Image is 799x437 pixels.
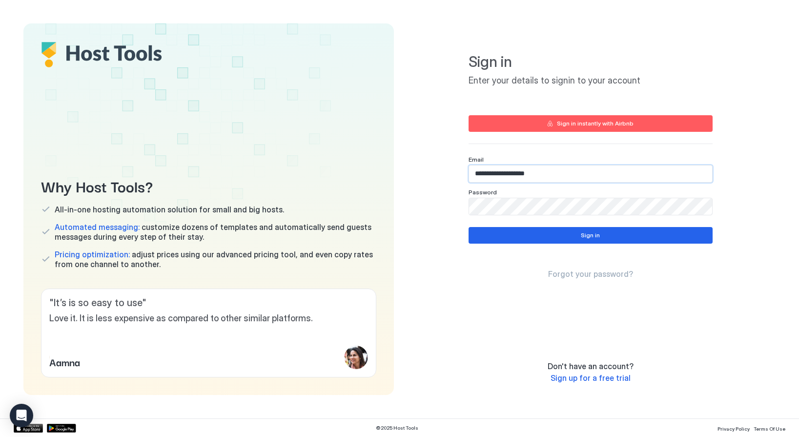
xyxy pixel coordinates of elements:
[55,250,376,269] span: adjust prices using our advanced pricing tool, and even copy rates from one channel to another.
[10,404,33,427] div: Open Intercom Messenger
[41,175,376,197] span: Why Host Tools?
[581,231,600,240] div: Sign in
[469,75,713,86] span: Enter your details to signin to your account
[557,119,634,128] div: Sign in instantly with Airbnb
[14,424,43,433] a: App Store
[469,198,712,215] input: Input Field
[47,424,76,433] a: Google Play Store
[49,354,80,369] span: Aamna
[717,426,750,432] span: Privacy Policy
[376,425,418,431] span: © 2025 Host Tools
[55,222,376,242] span: customize dozens of templates and automatically send guests messages during every step of their s...
[754,423,785,433] a: Terms Of Use
[469,115,713,132] button: Sign in instantly with Airbnb
[345,346,368,369] div: profile
[754,426,785,432] span: Terms Of Use
[469,188,497,196] span: Password
[551,373,631,383] span: Sign up for a free trial
[55,250,130,259] span: Pricing optimization:
[55,205,284,214] span: All-in-one hosting automation solution for small and big hosts.
[551,373,631,383] a: Sign up for a free trial
[469,227,713,244] button: Sign in
[55,222,140,232] span: Automated messaging:
[469,53,713,71] span: Sign in
[49,313,368,324] span: Love it. It is less expensive as compared to other similar platforms.
[469,156,484,163] span: Email
[717,423,750,433] a: Privacy Policy
[469,166,712,182] input: Input Field
[49,297,368,309] span: " It’s is so easy to use "
[548,361,634,371] span: Don't have an account?
[548,269,633,279] a: Forgot your password?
